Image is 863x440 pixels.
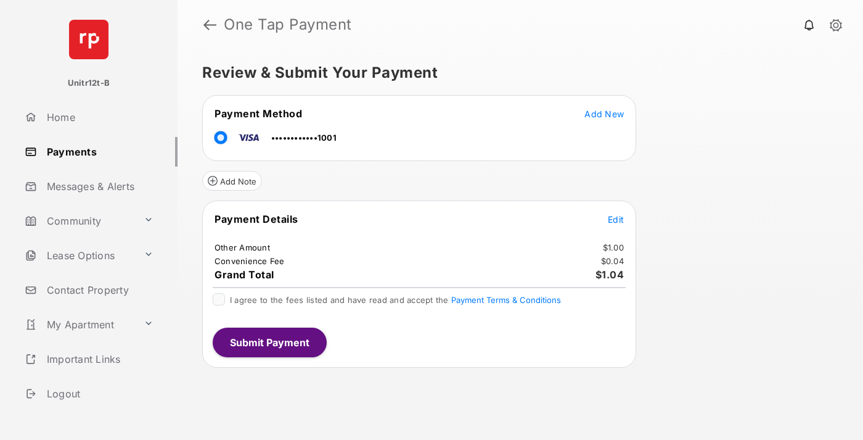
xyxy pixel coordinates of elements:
span: Payment Method [215,107,302,120]
button: Edit [608,213,624,225]
img: svg+xml;base64,PHN2ZyB4bWxucz0iaHR0cDovL3d3dy53My5vcmcvMjAwMC9zdmciIHdpZHRoPSI2NCIgaGVpZ2h0PSI2NC... [69,20,108,59]
td: Other Amount [214,242,271,253]
button: Add Note [202,171,262,191]
td: Convenience Fee [214,255,285,267]
span: Payment Details [215,213,298,225]
a: Community [20,206,139,236]
span: ••••••••••••1001 [271,133,337,143]
a: Home [20,102,178,132]
strong: One Tap Payment [224,17,352,32]
button: Add New [584,107,624,120]
span: Grand Total [215,268,274,281]
a: Lease Options [20,241,139,270]
button: Submit Payment [213,328,327,357]
a: My Apartment [20,310,139,339]
a: Logout [20,379,178,409]
button: I agree to the fees listed and have read and accept the [451,295,561,305]
h5: Review & Submit Your Payment [202,65,828,80]
a: Messages & Alerts [20,172,178,201]
span: I agree to the fees listed and have read and accept the [230,295,561,305]
td: $0.04 [600,255,624,267]
a: Contact Property [20,275,178,305]
a: Payments [20,137,178,167]
p: Unitr12t-B [68,77,110,89]
td: $1.00 [602,242,624,253]
span: Add New [584,109,624,119]
a: Important Links [20,344,158,374]
span: $1.04 [595,268,624,281]
span: Edit [608,214,624,225]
